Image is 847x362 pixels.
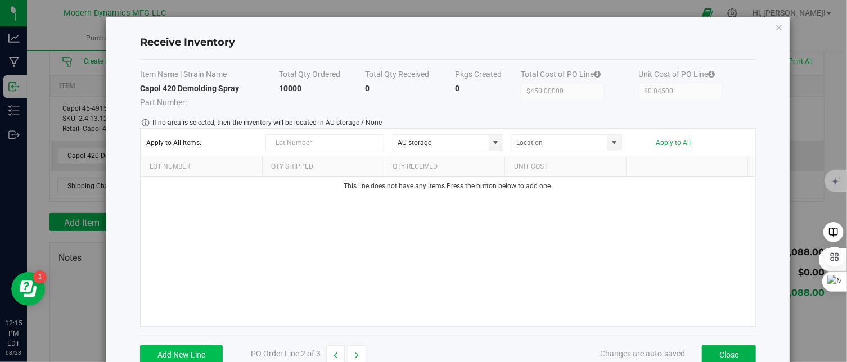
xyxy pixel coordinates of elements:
td: This line does not have any items. Press the button below to add one. [141,177,755,196]
strong: Capol 420 Demolding Spray [140,84,239,93]
th: Lot Number [141,157,262,177]
strong: 0 [455,84,459,93]
input: Lot Number [265,134,384,151]
i: Specifying a total cost will update all item costs. [594,70,601,78]
iframe: Resource center unread badge [33,270,47,284]
strong: 10000 [279,84,301,93]
span: Part Number: [140,98,187,107]
input: Location [512,135,608,151]
th: Unit Cost [504,157,626,177]
span: Apply to All Items: [146,139,257,147]
th: Item Name | Strain Name [140,69,279,83]
h4: Receive Inventory [140,35,756,50]
th: Pkgs Created [455,69,521,83]
th: Total Qty Received [365,69,455,83]
th: Unit Cost of PO Line [638,69,756,83]
button: Close modal [775,20,783,34]
span: PO Order Line 2 of 3 [251,349,321,358]
strong: 0 [365,84,370,93]
th: Total Qty Ordered [279,69,365,83]
iframe: Resource center [11,272,45,306]
span: If no area is selected, then the inventory will be located in AU storage / None [152,117,382,128]
i: Specifying a total cost will update all item costs. [708,70,715,78]
button: Apply to All [656,139,691,147]
input: Area [393,135,489,151]
th: Qty Shipped [262,157,384,177]
th: Qty Received [384,157,505,177]
th: Total Cost of PO Line [521,69,638,83]
span: Changes are auto-saved [600,349,685,358]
